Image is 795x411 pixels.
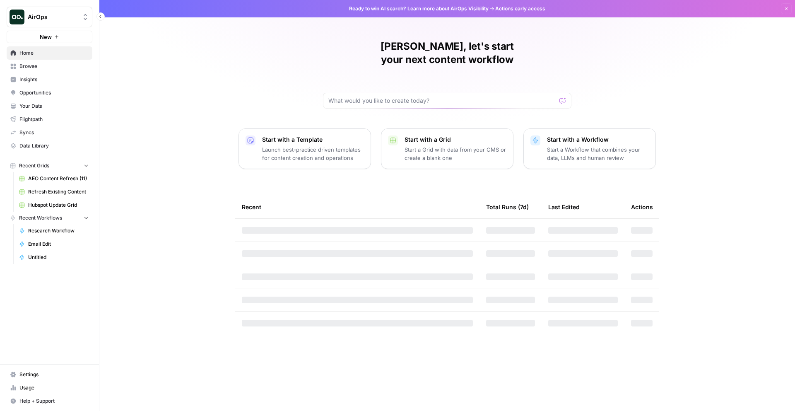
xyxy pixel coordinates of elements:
span: Flightpath [19,116,89,123]
a: Hubspot Update Grid [15,198,92,212]
span: Help + Support [19,397,89,405]
p: Launch best-practice driven templates for content creation and operations [262,145,364,162]
span: Untitled [28,254,89,261]
span: AEO Content Refresh (11) [28,175,89,182]
button: New [7,31,92,43]
a: Email Edit [15,237,92,251]
p: Start a Workflow that combines your data, LLMs and human review [547,145,649,162]
a: Home [7,46,92,60]
button: Workspace: AirOps [7,7,92,27]
span: Insights [19,76,89,83]
span: Actions early access [495,5,545,12]
a: Opportunities [7,86,92,99]
a: Research Workflow [15,224,92,237]
a: Insights [7,73,92,86]
span: Hubspot Update Grid [28,201,89,209]
div: Total Runs (7d) [486,196,529,218]
span: Recent Workflows [19,214,62,222]
div: Recent [242,196,473,218]
p: Start with a Workflow [547,135,649,144]
p: Start with a Grid [405,135,506,144]
a: Data Library [7,139,92,152]
button: Start with a GridStart a Grid with data from your CMS or create a blank one [381,128,513,169]
a: Browse [7,60,92,73]
button: Recent Workflows [7,212,92,224]
span: Ready to win AI search? about AirOps Visibility [349,5,489,12]
span: Recent Grids [19,162,49,169]
span: Settings [19,371,89,378]
button: Help + Support [7,394,92,408]
h1: [PERSON_NAME], let's start your next content workflow [323,40,571,66]
span: Usage [19,384,89,392]
p: Start a Grid with data from your CMS or create a blank one [405,145,506,162]
div: Last Edited [548,196,580,218]
div: Actions [631,196,653,218]
a: Your Data [7,99,92,113]
span: Your Data [19,102,89,110]
a: Refresh Existing Content [15,185,92,198]
p: Start with a Template [262,135,364,144]
a: Usage [7,381,92,394]
a: Settings [7,368,92,381]
a: Learn more [407,5,435,12]
button: Start with a TemplateLaunch best-practice driven templates for content creation and operations [238,128,371,169]
input: What would you like to create today? [328,97,556,105]
span: Email Edit [28,240,89,248]
span: Refresh Existing Content [28,188,89,196]
button: Start with a WorkflowStart a Workflow that combines your data, LLMs and human review [523,128,656,169]
span: Opportunities [19,89,89,97]
img: AirOps Logo [10,10,24,24]
a: AEO Content Refresh (11) [15,172,92,185]
button: Recent Grids [7,160,92,172]
span: Data Library [19,142,89,150]
span: Home [19,49,89,57]
span: AirOps [28,13,78,21]
span: Syncs [19,129,89,136]
span: New [40,33,52,41]
a: Syncs [7,126,92,139]
span: Browse [19,63,89,70]
span: Research Workflow [28,227,89,235]
a: Flightpath [7,113,92,126]
a: Untitled [15,251,92,264]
